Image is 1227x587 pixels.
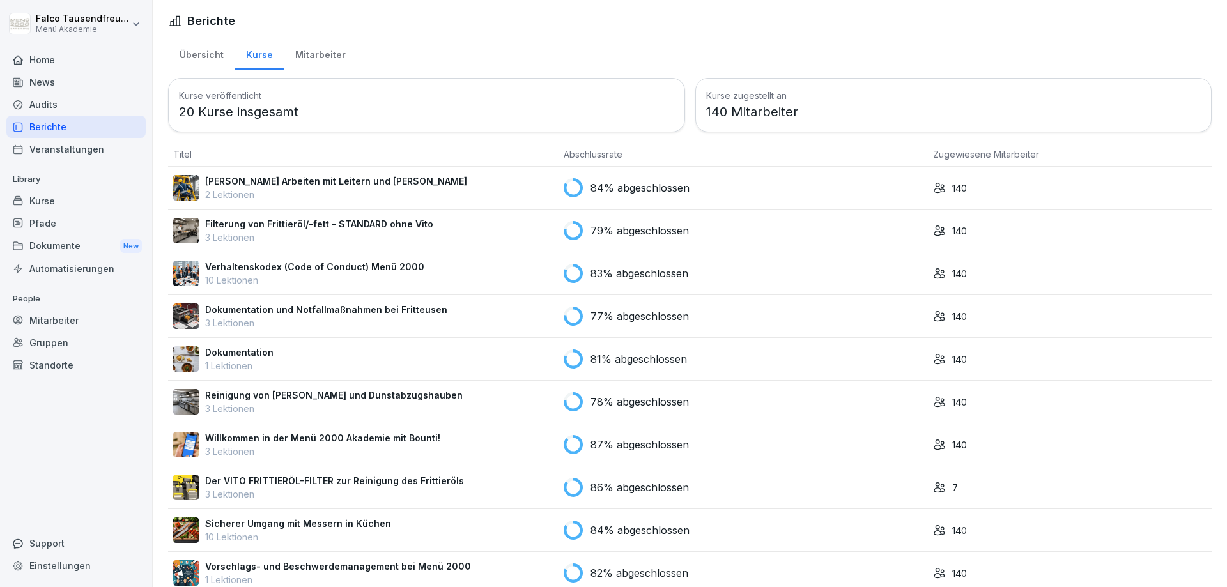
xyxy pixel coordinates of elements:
[205,487,464,501] p: 3 Lektionen
[173,475,199,500] img: lxawnajjsce9vyoprlfqagnf.png
[6,138,146,160] a: Veranstaltungen
[205,188,467,201] p: 2 Lektionen
[173,303,199,329] img: t30obnioake0y3p0okzoia1o.png
[6,234,146,258] a: DokumenteNew
[205,560,471,573] p: Vorschlags- und Beschwerdemanagement bei Menü 2000
[6,234,146,258] div: Dokumente
[205,359,274,372] p: 1 Lektionen
[205,431,440,445] p: Willkommen in der Menü 2000 Akademie mit Bounti!
[6,332,146,354] a: Gruppen
[173,218,199,243] img: lnrteyew03wyeg2dvomajll7.png
[6,554,146,577] a: Einstellungen
[6,289,146,309] p: People
[6,309,146,332] a: Mitarbeiter
[6,169,146,190] p: Library
[952,481,958,494] p: 7
[6,93,146,116] a: Audits
[205,474,464,487] p: Der VITO FRITTIERÖL-FILTER zur Reinigung des Frittieröls
[590,180,690,195] p: 84% abgeschlossen
[6,257,146,280] a: Automatisierungen
[6,190,146,212] a: Kurse
[284,37,357,70] a: Mitarbeiter
[590,437,689,452] p: 87% abgeschlossen
[6,49,146,71] a: Home
[36,13,129,24] p: Falco Tausendfreund
[590,522,690,538] p: 84% abgeschlossen
[952,267,967,280] p: 140
[205,388,463,402] p: Reinigung von [PERSON_NAME] und Dunstabzugshauben
[205,316,447,330] p: 3 Lektionen
[590,266,688,281] p: 83% abgeschlossen
[590,480,689,495] p: 86% abgeschlossen
[205,402,463,415] p: 3 Lektionen
[952,224,967,238] p: 140
[205,346,274,359] p: Dokumentation
[205,217,433,231] p: Filterung von Frittieröl/-fett - STANDARD ohne Vito
[173,149,192,160] span: Titel
[6,71,146,93] a: News
[173,517,199,543] img: bnqppd732b90oy0z41dk6kj2.png
[952,181,967,195] p: 140
[205,174,467,188] p: [PERSON_NAME] Arbeiten mit Leitern und [PERSON_NAME]
[590,351,687,367] p: 81% abgeschlossen
[205,231,433,244] p: 3 Lektionen
[173,389,199,415] img: mfnj94a6vgl4cypi86l5ezmw.png
[952,310,967,323] p: 140
[173,261,199,286] img: hh3kvobgi93e94d22i1c6810.png
[6,354,146,376] a: Standorte
[706,89,1201,102] h3: Kurse zugestellt an
[205,273,424,287] p: 10 Lektionen
[952,567,967,580] p: 140
[205,260,424,273] p: Verhaltenskodex (Code of Conduct) Menü 2000
[590,223,689,238] p: 79% abgeschlossen
[933,149,1039,160] span: Zugewiesene Mitarbeiter
[179,89,674,102] h3: Kurse veröffentlicht
[173,346,199,372] img: jg117puhp44y4en97z3zv7dk.png
[205,573,471,586] p: 1 Lektionen
[179,102,674,121] p: 20 Kurse insgesamt
[6,532,146,554] div: Support
[590,565,688,581] p: 82% abgeschlossen
[120,239,142,254] div: New
[952,524,967,537] p: 140
[168,37,235,70] a: Übersicht
[205,445,440,458] p: 3 Lektionen
[590,309,689,324] p: 77% abgeschlossen
[187,12,235,29] h1: Berichte
[952,353,967,366] p: 140
[559,142,928,167] th: Abschlussrate
[205,517,391,530] p: Sicherer Umgang mit Messern in Küchen
[235,37,284,70] a: Kurse
[590,394,689,409] p: 78% abgeschlossen
[173,432,199,457] img: xh3bnih80d1pxcetv9zsuevg.png
[205,530,391,544] p: 10 Lektionen
[952,395,967,409] p: 140
[205,303,447,316] p: Dokumentation und Notfallmaßnahmen bei Fritteusen
[6,116,146,138] a: Berichte
[173,175,199,201] img: v7bxruicv7vvt4ltkcopmkzf.png
[952,438,967,452] p: 140
[706,102,1201,121] p: 140 Mitarbeiter
[173,560,199,586] img: m8bvy8z8kneahw7tpdkl7btm.png
[6,212,146,234] a: Pfade
[36,25,129,34] p: Menü Akademie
